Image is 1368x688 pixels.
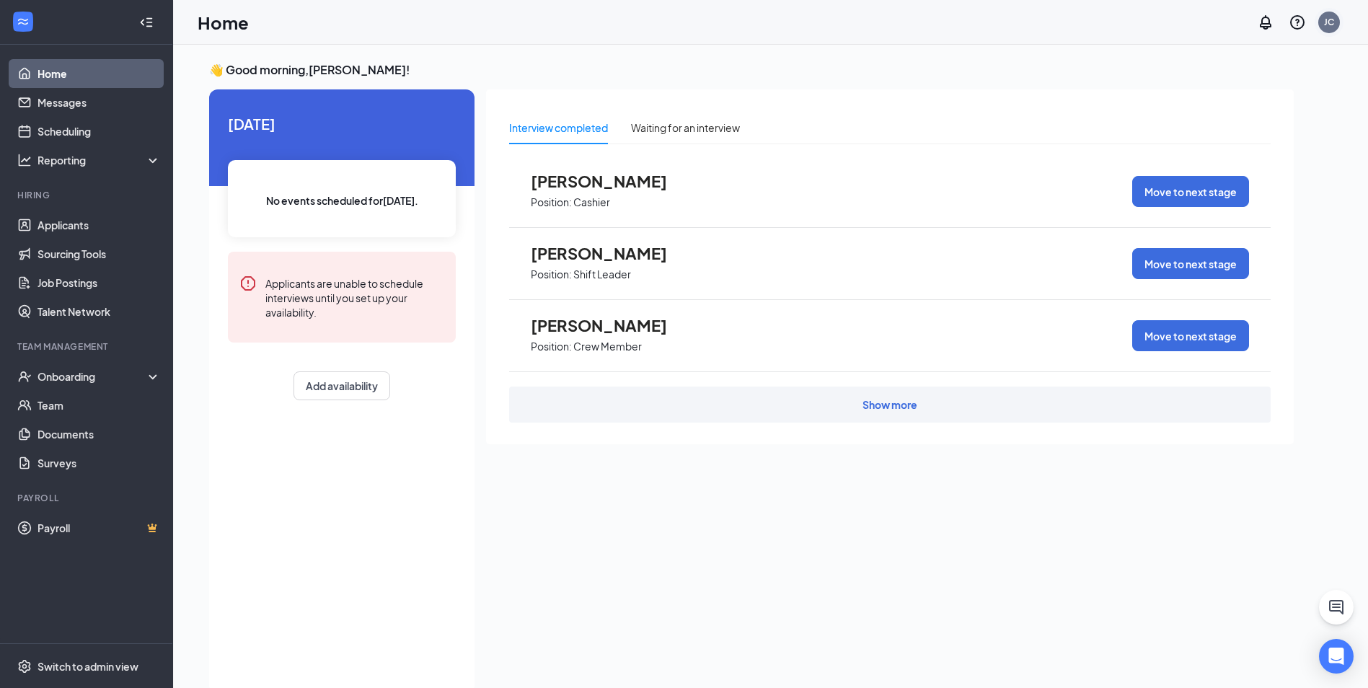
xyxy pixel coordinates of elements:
[37,153,162,167] div: Reporting
[509,120,608,136] div: Interview completed
[37,88,161,117] a: Messages
[17,369,32,384] svg: UserCheck
[531,268,572,281] p: Position:
[37,117,161,146] a: Scheduling
[266,193,418,208] span: No events scheduled for [DATE] .
[37,297,161,326] a: Talent Network
[1324,16,1334,28] div: JC
[531,172,689,190] span: [PERSON_NAME]
[17,659,32,674] svg: Settings
[531,316,689,335] span: [PERSON_NAME]
[1132,248,1249,279] button: Move to next stage
[531,195,572,209] p: Position:
[573,268,631,281] p: Shift Leader
[1257,14,1274,31] svg: Notifications
[139,15,154,30] svg: Collapse
[1328,599,1345,616] svg: ChatActive
[573,195,610,209] p: Cashier
[37,369,149,384] div: Onboarding
[37,449,161,477] a: Surveys
[573,340,642,353] p: Crew Member
[37,513,161,542] a: PayrollCrown
[37,420,161,449] a: Documents
[209,62,1294,78] h3: 👋 Good morning, [PERSON_NAME] !
[294,371,390,400] button: Add availability
[198,10,249,35] h1: Home
[228,113,456,135] span: [DATE]
[17,153,32,167] svg: Analysis
[1319,590,1354,625] button: ChatActive
[37,659,138,674] div: Switch to admin view
[531,244,689,263] span: [PERSON_NAME]
[37,59,161,88] a: Home
[37,268,161,297] a: Job Postings
[265,275,444,319] div: Applicants are unable to schedule interviews until you set up your availability.
[37,239,161,268] a: Sourcing Tools
[37,211,161,239] a: Applicants
[631,120,740,136] div: Waiting for an interview
[1132,320,1249,351] button: Move to next stage
[531,340,572,353] p: Position:
[17,340,158,353] div: Team Management
[16,14,30,29] svg: WorkstreamLogo
[17,189,158,201] div: Hiring
[17,492,158,504] div: Payroll
[1319,639,1354,674] div: Open Intercom Messenger
[1289,14,1306,31] svg: QuestionInfo
[1132,176,1249,207] button: Move to next stage
[862,397,917,412] div: Show more
[239,275,257,292] svg: Error
[37,391,161,420] a: Team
